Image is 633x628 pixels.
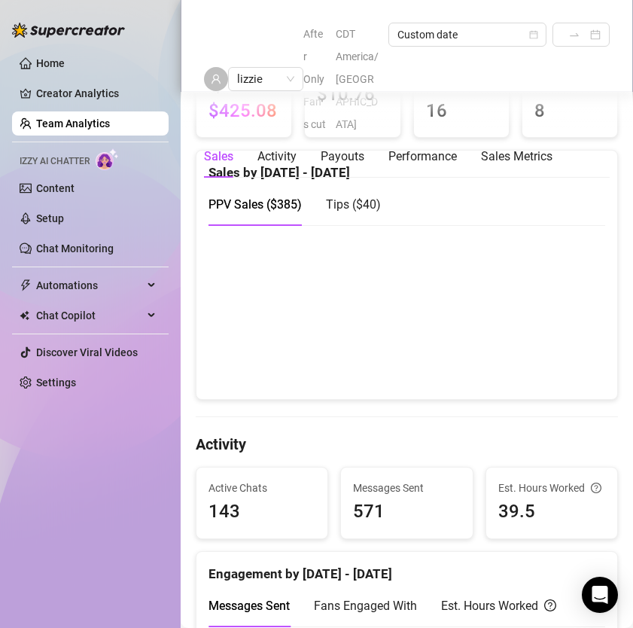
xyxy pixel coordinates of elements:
span: 39.5 [498,498,605,526]
span: After OnlyFans cut [303,23,327,136]
span: user [211,74,221,84]
span: CDT America/[GEOGRAPHIC_DATA] [336,23,379,136]
a: Home [36,57,65,69]
img: AI Chatter [96,148,119,170]
a: Settings [36,376,76,389]
div: Est. Hours Worked [498,480,605,496]
img: logo-BBDzfeDw.svg [12,23,125,38]
span: Tips ( $40 ) [326,197,381,212]
a: Chat Monitoring [36,242,114,255]
span: to [568,29,580,41]
div: Activity [257,148,297,166]
input: Start date [561,26,562,43]
span: swap-right [568,29,580,41]
a: Creator Analytics [36,81,157,105]
span: 571 [353,498,460,526]
a: Content [36,182,75,194]
img: Chat Copilot [20,310,29,321]
span: PPV Sales ( $385 ) [208,197,302,212]
span: calendar [529,30,538,39]
span: lizzie [237,68,294,90]
a: Setup [36,212,64,224]
div: Performance [388,148,457,166]
div: Est. Hours Worked [441,596,556,615]
span: question-circle [591,480,601,496]
a: Discover Viral Videos [36,346,138,358]
div: Payouts [321,148,364,166]
span: Chat Copilot [36,303,143,328]
div: Sales [204,148,233,166]
span: Active Chats [208,480,315,496]
span: thunderbolt [20,279,32,291]
span: Messages Sent [208,599,290,613]
div: Sales Metrics [481,148,552,166]
div: Open Intercom Messenger [582,577,618,613]
input: End date [586,26,587,43]
span: Fans Engaged With [314,599,417,613]
span: question-circle [544,596,556,615]
span: Messages Sent [353,480,460,496]
a: Team Analytics [36,117,110,130]
span: 143 [208,498,315,526]
h4: Activity [196,434,618,455]
span: Izzy AI Chatter [20,154,90,169]
span: Automations [36,273,143,297]
span: Custom date [397,23,537,46]
div: Engagement by [DATE] - [DATE] [208,552,605,584]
